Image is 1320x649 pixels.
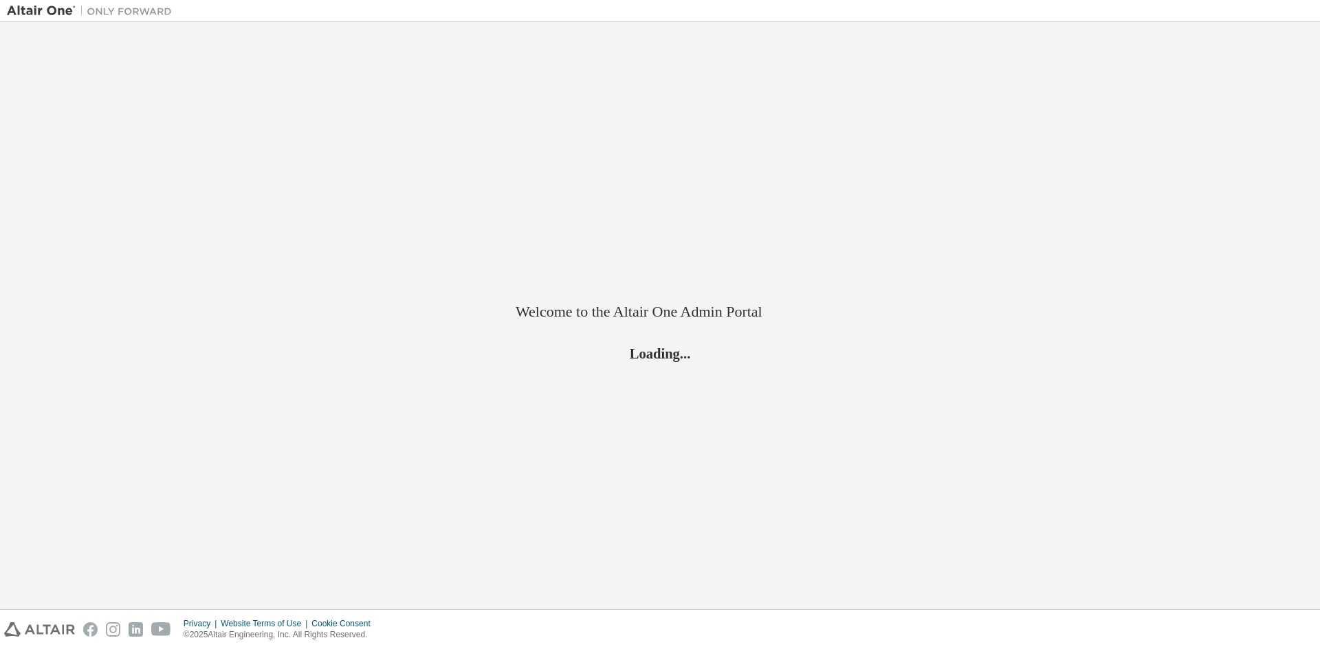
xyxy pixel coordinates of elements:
[83,622,98,637] img: facebook.svg
[516,302,804,321] h2: Welcome to the Altair One Admin Portal
[129,622,143,637] img: linkedin.svg
[7,4,179,18] img: Altair One
[184,629,379,641] p: © 2025 Altair Engineering, Inc. All Rights Reserved.
[221,618,311,629] div: Website Terms of Use
[106,622,120,637] img: instagram.svg
[151,622,171,637] img: youtube.svg
[184,618,221,629] div: Privacy
[4,622,75,637] img: altair_logo.svg
[516,344,804,362] h2: Loading...
[311,618,378,629] div: Cookie Consent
